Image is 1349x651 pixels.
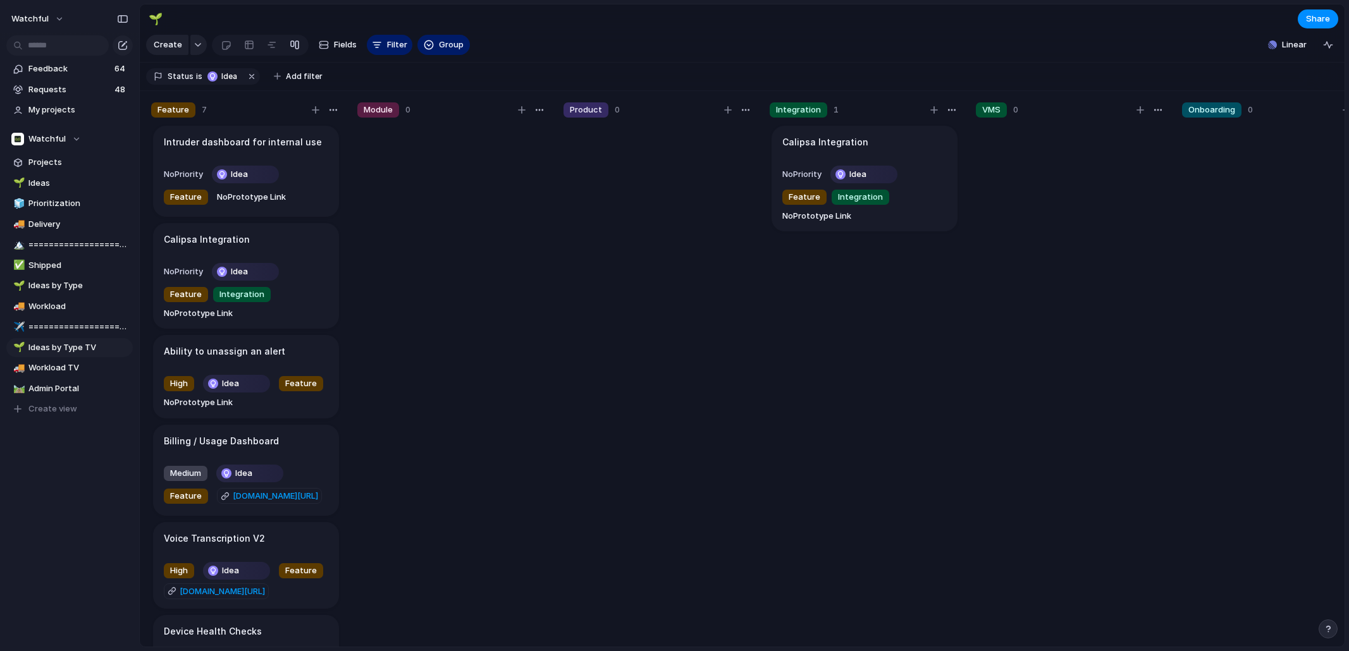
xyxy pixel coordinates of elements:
span: Group [439,39,464,51]
button: FeatureIntegration [161,284,274,305]
span: Idea [222,564,239,577]
span: Integration [838,191,883,204]
span: Add filter [286,71,323,82]
button: Add filter [266,68,330,85]
span: Status [168,71,194,82]
div: 🌱Ideas by Type TV [6,338,133,357]
button: NoPriority [779,164,825,185]
span: Ideas by Type [28,279,128,292]
span: watchful [11,13,49,25]
button: Feature [276,374,326,394]
button: Idea [200,561,273,581]
div: 🧊 [13,197,22,211]
button: Create [146,35,188,55]
a: 🚚Delivery [6,215,133,234]
span: No Priority [164,169,203,179]
button: Idea [204,70,243,83]
span: Watchful [28,133,66,145]
a: [DOMAIN_NAME][URL] [164,583,269,600]
div: Calipsa IntegrationNoPriorityIdeaFeatureIntegrationNoPrototype Link [772,126,958,232]
span: Feature [157,104,189,116]
button: NoPriority [161,262,206,282]
span: 64 [114,63,128,75]
button: Feature [161,187,211,207]
span: 0 [1248,104,1253,116]
div: Ability to unassign an alertHighIdeaFeatureNoPrototype Link [153,335,339,418]
button: Feature [161,486,211,506]
h1: Calipsa Integration [782,135,868,149]
span: Fields [334,39,357,51]
button: ✈️ [11,320,24,333]
div: 🌱 [13,176,22,190]
span: 48 [114,83,128,96]
span: Idea [849,168,866,181]
span: High [170,564,188,577]
button: Group [417,35,470,55]
button: Idea [209,164,282,185]
span: Create [154,39,182,51]
a: ✅Shipped [6,256,133,275]
span: 0 [405,104,410,116]
button: 🌱 [11,341,24,354]
button: High [161,561,197,581]
a: My projects [6,100,133,119]
span: [DOMAIN_NAME][URL] [233,490,318,502]
button: Idea [200,374,273,394]
a: ✈️======================== [6,317,133,336]
button: Fields [314,35,362,55]
a: 🌱Ideas [6,174,133,193]
div: 🛤️Admin Portal [6,379,133,398]
button: ✅ [11,259,24,272]
button: High [161,374,197,394]
button: 🚚 [11,362,24,374]
span: Medium [170,467,201,480]
button: 🌱 [145,9,166,29]
button: watchful [6,9,71,29]
div: 🚚 [13,217,22,231]
button: Feature [276,561,326,581]
span: Module [364,104,393,116]
div: Calipsa IntegrationNoPriorityIdeaFeatureIntegrationNoPrototype Link [153,223,339,329]
div: ✈️ [13,320,22,334]
button: 🏔️ [11,238,24,251]
span: Feature [789,191,820,204]
span: Integration [219,288,264,301]
div: Voice Transcription V2HighIdeaFeature[DOMAIN_NAME][URL] [153,522,339,609]
span: No Prototype Link [217,191,286,204]
span: Requests [28,83,111,96]
span: Idea [222,377,239,390]
span: High [170,377,188,390]
span: Onboarding [1188,104,1235,116]
span: ======================== [28,320,128,333]
span: [DOMAIN_NAME][URL] [180,585,265,598]
span: No Prototype Link [782,210,851,222]
span: Feature [170,191,202,204]
a: 🧊Prioritization [6,194,133,213]
span: VMS [982,104,1001,116]
span: Feature [285,377,317,390]
button: Idea [209,262,282,282]
span: Feature [285,564,317,577]
button: Idea [827,164,901,185]
span: Linear [1282,39,1307,51]
span: Ideas by Type TV [28,341,128,354]
h1: Calipsa Integration [164,233,250,246]
span: Shipped [28,259,128,272]
div: ✅ [13,258,22,272]
div: 🚚 [13,361,22,375]
span: ==================== [28,238,128,251]
span: Ideas [28,177,128,190]
span: Feedback [28,63,111,75]
a: 🚚Workload [6,297,133,316]
button: 🚚 [11,218,24,231]
span: Idea [231,265,248,278]
span: Product [570,104,602,116]
span: 1 [834,104,839,116]
span: 0 [615,104,620,116]
button: Create view [6,399,133,418]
